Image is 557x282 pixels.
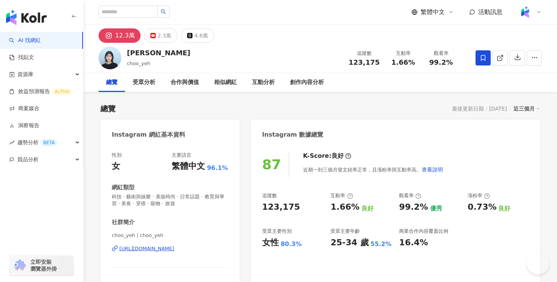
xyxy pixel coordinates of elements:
div: 良好 [498,204,510,213]
img: KOL Avatar [99,47,121,69]
div: 創作內容分析 [290,78,324,87]
button: 查看說明 [421,162,443,177]
div: 0.73% [468,201,496,213]
span: 趨勢分析 [17,134,58,151]
a: 找貼文 [9,54,34,61]
span: 立即安裝 瀏覽器外掛 [30,259,57,272]
div: 良好 [361,204,374,213]
a: chrome extension立即安裝 瀏覽器外掛 [10,255,74,276]
div: 性別 [112,152,122,159]
span: 123,175 [349,58,380,66]
div: 2.3萬 [158,30,171,41]
div: 商業合作內容覆蓋比例 [399,228,448,235]
span: search [161,9,166,14]
div: 社群簡介 [112,218,135,226]
div: BETA [40,139,58,146]
div: 合作與價值 [171,78,199,87]
div: 追蹤數 [349,50,380,57]
a: 效益預測報告ALPHA [9,88,72,95]
div: 最後更新日期：[DATE] [452,106,507,112]
div: [PERSON_NAME] [127,48,190,58]
span: rise [9,140,14,145]
div: 漲粉率 [468,192,490,199]
div: 女 [112,160,120,172]
span: 資源庫 [17,66,33,83]
div: 互動分析 [252,78,275,87]
img: chrome extension [12,259,27,271]
div: 追蹤數 [262,192,277,199]
div: 良好 [332,152,344,160]
div: 互動率 [389,50,418,57]
span: 科技 · 藝術與娛樂 · 美妝時尚 · 日常話題 · 教育與學習 · 美食 · 穿搭 · 寵物 · 旅遊 [112,193,228,207]
div: 女性 [262,237,279,249]
div: Instagram 數據總覽 [262,131,324,139]
div: 網紅類型 [112,184,135,192]
div: K-Score : [303,152,351,160]
div: 1.66% [330,201,359,213]
button: 12.3萬 [99,28,141,43]
span: 99.2% [429,59,453,66]
span: 96.1% [207,164,228,172]
span: 1.66% [391,59,415,66]
a: searchAI 找網紅 [9,37,41,44]
div: 近期一到三個月發文頻率正常，且漲粉率與互動率高。 [303,162,443,177]
div: 16.4% [399,237,428,249]
div: 受眾分析 [133,78,155,87]
span: choo_yeh [127,61,150,66]
span: choo_yeh | choo_yeh [112,232,228,239]
div: 99.2% [399,201,428,213]
div: 123,175 [262,201,300,213]
iframe: Help Scout Beacon - Open [527,252,549,274]
span: 查看說明 [422,167,443,173]
div: 80.3% [281,240,302,248]
img: Kolr%20app%20icon%20%281%29.png [518,5,532,19]
div: 相似網紅 [214,78,237,87]
div: 互動率 [330,192,353,199]
div: 主要語言 [172,152,191,159]
div: [URL][DOMAIN_NAME] [119,245,174,252]
a: 商案媒合 [9,105,39,112]
div: 總覽 [100,103,116,114]
div: 12.3萬 [115,30,135,41]
div: 55.2% [371,240,392,248]
div: 受眾主要年齡 [330,228,360,235]
div: 優秀 [430,204,442,213]
div: 觀看率 [427,50,455,57]
div: 總覽 [106,78,117,87]
div: 25-34 歲 [330,237,368,249]
div: 4.6萬 [194,30,208,41]
button: 4.6萬 [181,28,214,43]
span: 競品分析 [17,151,39,168]
span: 繁體中文 [421,8,445,16]
a: 洞察報告 [9,122,39,129]
a: [URL][DOMAIN_NAME] [112,245,228,252]
div: 近三個月 [513,104,540,114]
img: logo [6,10,47,25]
span: 活動訊息 [478,8,502,16]
div: 受眾主要性別 [262,228,292,235]
div: Instagram 網紅基本資料 [112,131,185,139]
button: 2.3萬 [144,28,177,43]
div: 觀看率 [399,192,421,199]
div: 繁體中文 [172,160,205,172]
div: 87 [262,157,281,172]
